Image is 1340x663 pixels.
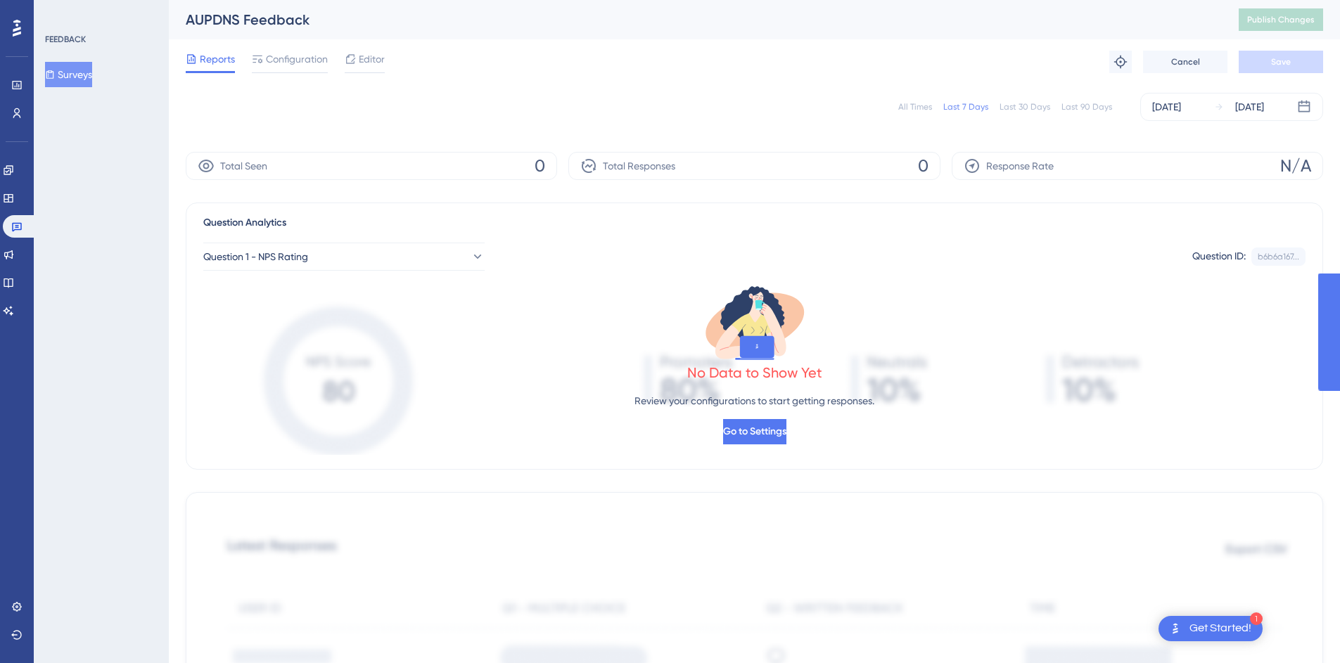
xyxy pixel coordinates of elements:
div: Open Get Started! checklist, remaining modules: 1 [1159,616,1263,641]
span: Publish Changes [1247,14,1315,25]
div: Last 90 Days [1061,101,1112,112]
div: Get Started! [1189,621,1251,636]
div: 1 [1250,612,1263,625]
div: Last 7 Days [943,101,988,112]
span: Total Seen [220,157,267,174]
button: Question 1 - NPS Rating [203,243,485,271]
img: launcher-image-alternative-text [1167,620,1184,637]
span: 0 [918,155,929,177]
button: Save [1239,51,1323,73]
span: Question Analytics [203,214,286,231]
span: Editor [359,51,385,67]
span: Response Rate [986,157,1054,174]
span: Configuration [266,51,328,67]
button: Surveys [45,62,92,87]
div: [DATE] [1235,98,1264,115]
span: 0 [535,155,545,177]
iframe: UserGuiding AI Assistant Launcher [1281,607,1323,650]
span: Total Responses [603,157,675,174]
div: [DATE] [1152,98,1181,115]
span: Question 1 - NPS Rating [203,248,308,265]
span: Save [1271,56,1291,67]
span: Reports [200,51,235,67]
span: Go to Settings [723,423,786,440]
div: AUPDNS Feedback [186,10,1204,30]
p: Review your configurations to start getting responses. [634,392,874,409]
div: No Data to Show Yet [687,363,822,382]
div: FEEDBACK [45,34,86,45]
div: b6b6a167... [1258,251,1299,262]
span: N/A [1280,155,1311,177]
div: Question ID: [1192,247,1246,266]
button: Publish Changes [1239,8,1323,31]
div: All Times [898,101,932,112]
button: Go to Settings [723,419,786,444]
button: Cancel [1143,51,1227,73]
div: Last 30 Days [1000,101,1050,112]
span: Cancel [1171,56,1200,67]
